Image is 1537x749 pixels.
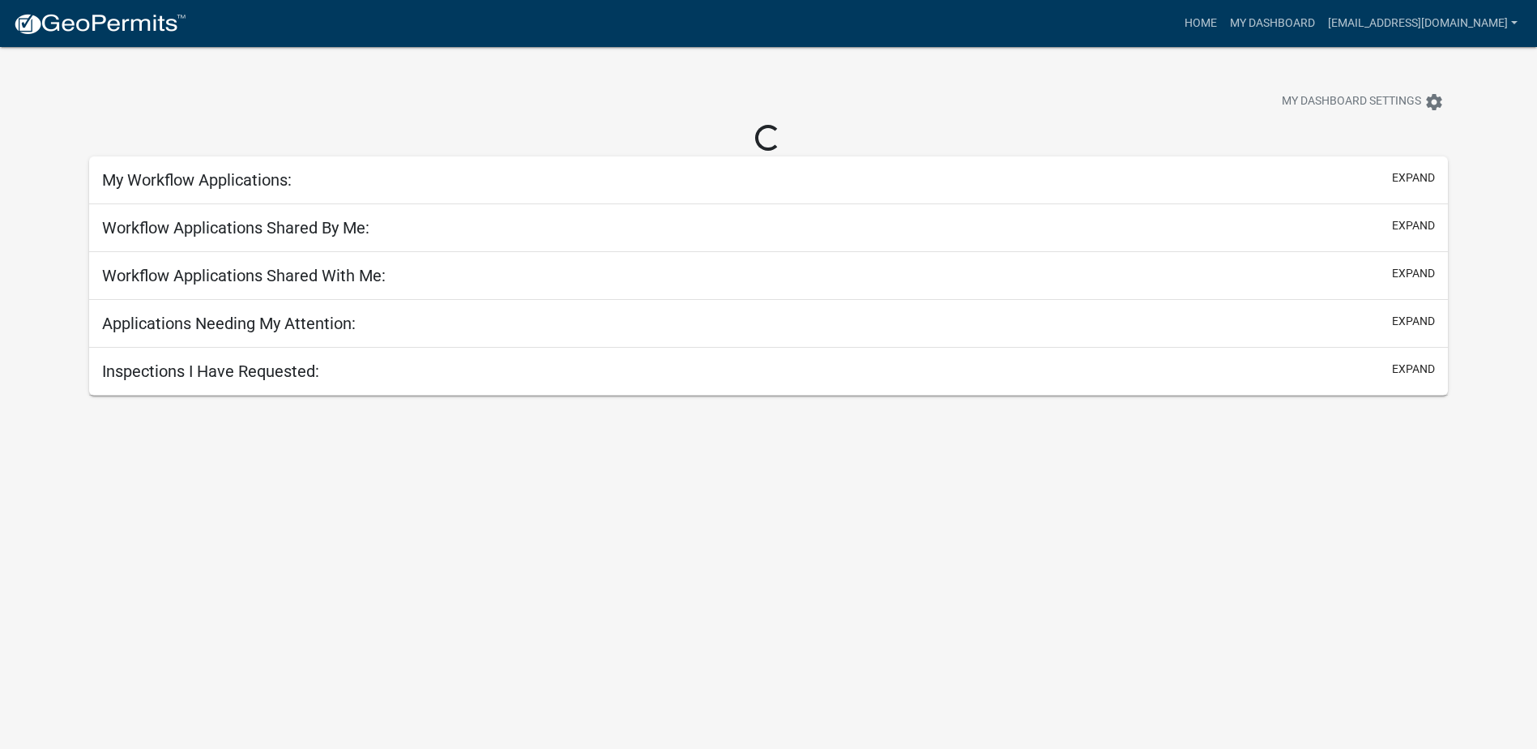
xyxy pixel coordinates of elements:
[1392,313,1435,330] button: expand
[1392,265,1435,282] button: expand
[1223,8,1321,39] a: My Dashboard
[1392,361,1435,378] button: expand
[102,314,356,333] h5: Applications Needing My Attention:
[102,218,369,238] h5: Workflow Applications Shared By Me:
[1269,86,1457,118] button: My Dashboard Settingssettings
[1321,8,1524,39] a: [EMAIL_ADDRESS][DOMAIN_NAME]
[1392,169,1435,186] button: expand
[1392,217,1435,234] button: expand
[1178,8,1223,39] a: Home
[1282,92,1421,112] span: My Dashboard Settings
[102,266,386,285] h5: Workflow Applications Shared With Me:
[102,362,319,381] h5: Inspections I Have Requested:
[1424,92,1444,112] i: settings
[102,170,292,190] h5: My Workflow Applications:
